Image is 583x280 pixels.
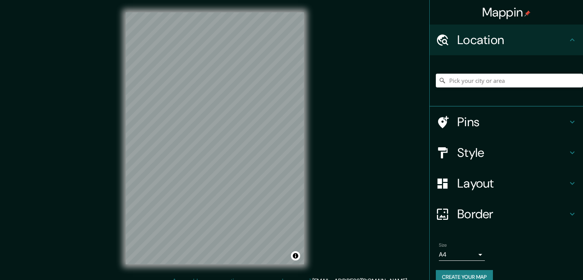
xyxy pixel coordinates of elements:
label: Size [439,242,447,249]
iframe: Help widget launcher [515,250,575,272]
h4: Pins [457,114,568,130]
div: Location [430,25,583,55]
input: Pick your city or area [436,74,583,87]
h4: Style [457,145,568,160]
div: Pins [430,107,583,137]
button: Toggle attribution [291,251,300,260]
div: Layout [430,168,583,199]
h4: Location [457,32,568,48]
h4: Border [457,206,568,222]
img: pin-icon.png [524,10,530,16]
div: A4 [439,249,485,261]
h4: Layout [457,176,568,191]
div: Border [430,199,583,229]
div: Style [430,137,583,168]
canvas: Map [126,12,304,264]
h4: Mappin [482,5,531,20]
